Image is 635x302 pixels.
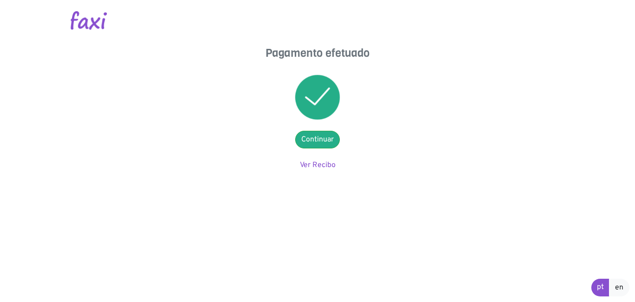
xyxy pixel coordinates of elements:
a: en [609,279,629,296]
a: Ver Recibo [300,161,336,170]
a: Continuar [295,131,340,148]
h4: Pagamento efetuado [225,47,410,60]
img: success [295,75,340,120]
a: pt [591,279,609,296]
